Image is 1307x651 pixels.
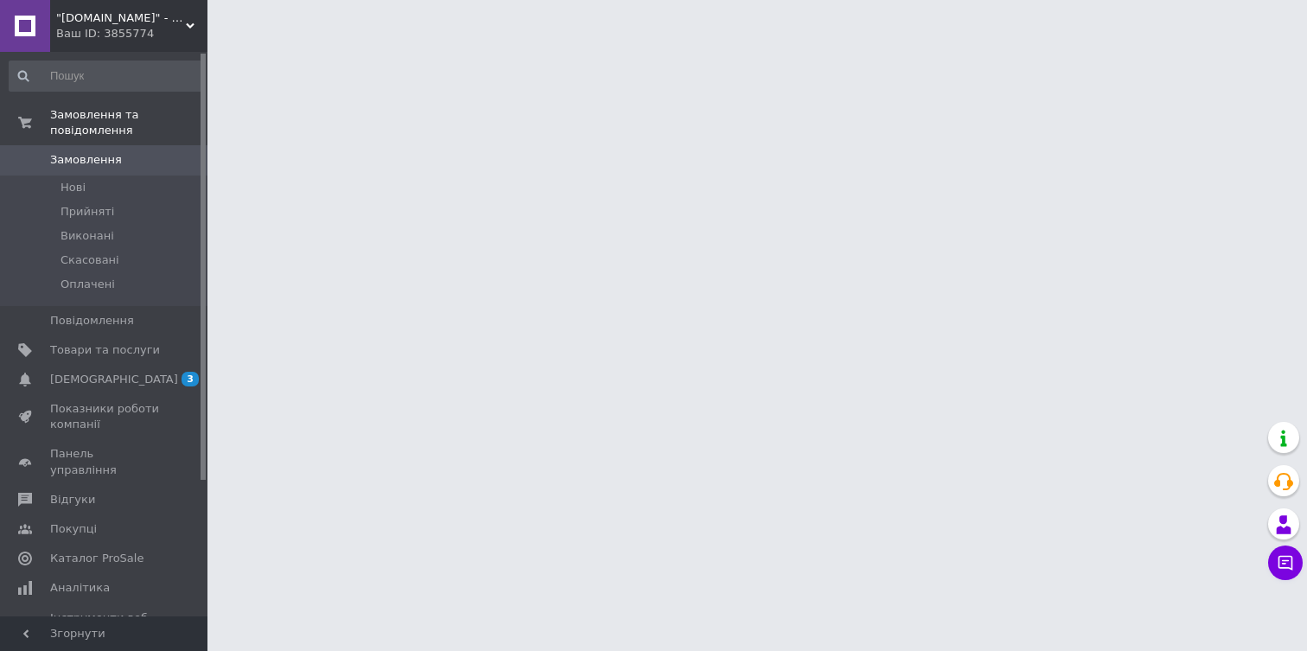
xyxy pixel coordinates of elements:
span: Виконані [61,228,114,244]
span: Аналітика [50,580,110,596]
span: [DEMOGRAPHIC_DATA] [50,372,178,387]
span: Показники роботи компанії [50,401,160,432]
span: 3 [182,372,199,386]
span: Покупці [50,521,97,537]
span: Нові [61,180,86,195]
span: Оплачені [61,277,115,292]
span: Прийняті [61,204,114,220]
span: Товари та послуги [50,342,160,358]
span: Панель управління [50,446,160,477]
input: Пошук [9,61,204,92]
span: Відгуки [50,492,95,507]
span: Замовлення [50,152,122,168]
span: Скасовані [61,252,119,268]
span: "snapstore.net.ua" - Інтернет-магазин [56,10,186,26]
span: Каталог ProSale [50,551,143,566]
span: Інструменти веб-майстра та SEO [50,610,160,641]
span: Замовлення та повідомлення [50,107,207,138]
div: Ваш ID: 3855774 [56,26,207,41]
span: Повідомлення [50,313,134,329]
button: Чат з покупцем [1268,546,1303,580]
